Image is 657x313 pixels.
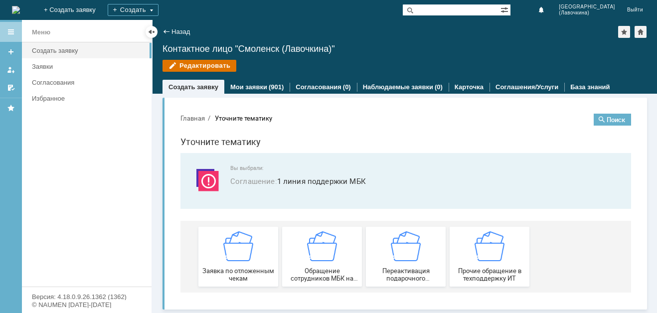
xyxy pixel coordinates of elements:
div: Заявки [32,63,146,70]
a: Соглашения/Услуги [495,83,558,91]
span: [GEOGRAPHIC_DATA] [559,4,615,10]
img: svg%3E [20,59,50,89]
span: Расширенный поиск [500,4,510,14]
span: Обращение сотрудников МБК на недоступность тех. поддержки [113,161,186,176]
div: © NAUMEN [DATE]-[DATE] [32,302,142,308]
span: Переактивация подарочного сертификата [196,161,270,176]
div: Сделать домашней страницей [635,26,647,38]
a: Перейти на домашнюю страницу [12,6,20,14]
a: Согласования [28,75,150,90]
span: Прочие обращение в техподдержку ИТ [280,161,354,176]
a: Заявки [28,59,150,74]
h1: Уточните тематику [8,29,459,43]
span: Соглашение : [58,70,105,80]
a: Мои согласования [3,80,19,96]
a: Создать заявку [28,43,150,58]
button: Главная [8,8,32,17]
a: Создать заявку [3,44,19,60]
span: 1 линия поддержки МБК [58,70,447,81]
a: Создать заявку [168,83,218,91]
span: Вы выбрали: [58,59,447,66]
div: Создать [108,4,159,16]
div: Согласования [32,79,146,86]
div: Скрыть меню [146,26,158,38]
a: Мои заявки [3,62,19,78]
img: logo [12,6,20,14]
button: Обращение сотрудников МБК на недоступность тех. поддержки [110,121,189,181]
a: Наблюдаемые заявки [363,83,433,91]
div: (0) [343,83,351,91]
a: Прочие обращение в техподдержку ИТ [277,121,357,181]
span: Заявка по отложенным чекам [29,161,103,176]
a: Мои заявки [230,83,267,91]
div: Уточните тематику [42,9,100,16]
span: (Лавочкина) [559,10,615,16]
div: (0) [435,83,443,91]
div: Создать заявку [32,47,146,54]
img: getfafe0041f1c547558d014b707d1d9f05 [218,126,248,156]
div: Избранное [32,95,135,102]
a: Назад [171,28,190,35]
a: Переактивация подарочного сертификата [193,121,273,181]
div: Версия: 4.18.0.9.26.1362 (1362) [32,294,142,300]
a: Согласования [296,83,341,91]
div: Добавить в избранное [618,26,630,38]
img: getfafe0041f1c547558d014b707d1d9f05 [135,126,164,156]
a: Карточка [455,83,484,91]
img: getfafe0041f1c547558d014b707d1d9f05 [302,126,332,156]
a: База знаний [570,83,610,91]
div: Контактное лицо "Смоленск (Лавочкина)" [163,44,647,54]
button: Заявка по отложенным чекам [26,121,106,181]
img: getfafe0041f1c547558d014b707d1d9f05 [51,126,81,156]
div: Меню [32,26,50,38]
button: Поиск [421,8,459,20]
div: (901) [269,83,284,91]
